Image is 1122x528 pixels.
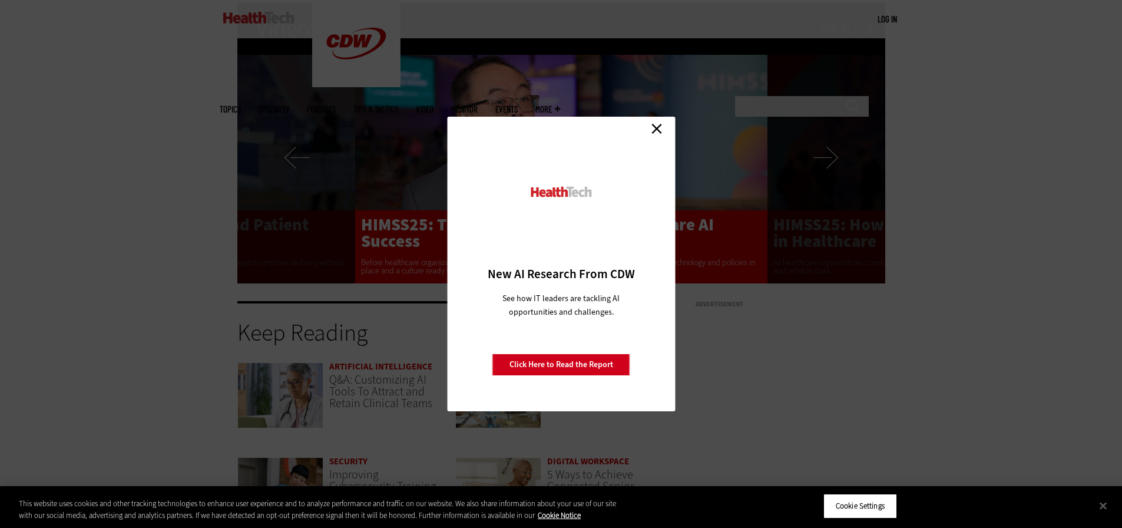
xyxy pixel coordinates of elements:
[823,494,897,519] button: Cookie Settings
[538,510,581,520] a: More information about your privacy
[1090,493,1116,519] button: Close
[492,354,630,376] a: Click Here to Read the Report
[488,292,634,319] p: See how IT leaders are tackling AI opportunities and challenges.
[529,186,593,198] img: HealthTech_0.png
[468,266,654,282] h3: New AI Research From CDW
[19,498,617,521] div: This website uses cookies and other tracking technologies to enhance user experience and to analy...
[648,120,666,137] a: Close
